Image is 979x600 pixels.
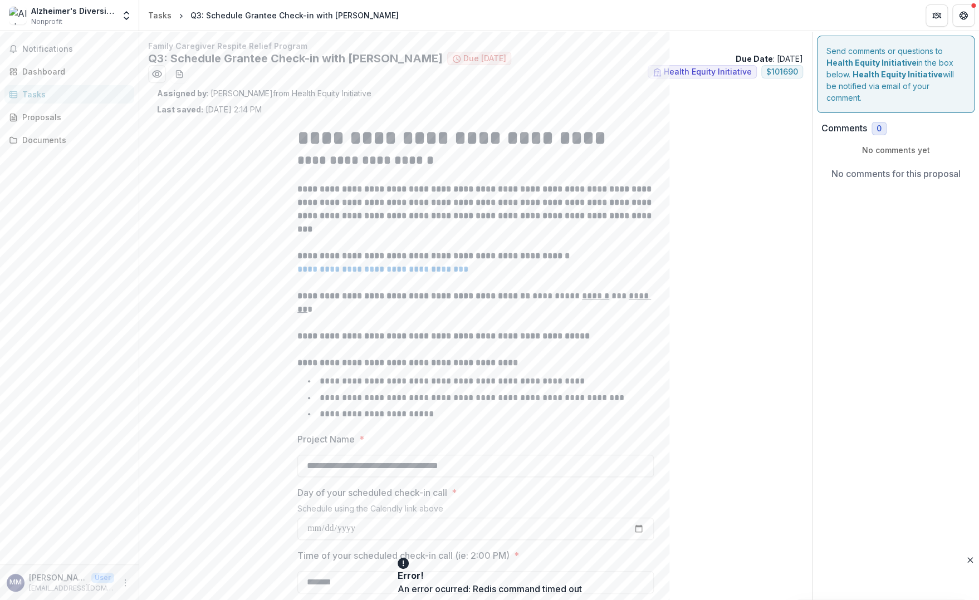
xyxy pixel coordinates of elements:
div: Error! [398,569,577,582]
button: Get Help [952,4,975,27]
strong: Health Equity Initiative [826,58,917,67]
p: : [DATE] [736,53,803,65]
p: [DATE] 2:14 PM [157,104,262,115]
a: Proposals [4,108,134,126]
img: Alzheimer's Diversity Outreach Services Inc [9,7,27,24]
button: More [119,576,132,589]
a: Dashboard [4,62,134,81]
p: Day of your scheduled check-in call [297,486,447,499]
div: Tasks [148,9,172,21]
a: Tasks [4,85,134,104]
span: Nonprofit [31,17,62,27]
span: 0 [877,124,882,134]
strong: Health Equity Initiative [853,70,943,79]
h2: Q3: Schedule Grantee Check-in with [PERSON_NAME] [148,52,443,65]
div: Q3: Schedule Grantee Check-in with [PERSON_NAME] [190,9,399,21]
p: [PERSON_NAME] [29,572,87,583]
p: Project Name [297,432,355,446]
p: [EMAIL_ADDRESS][DOMAIN_NAME] [29,583,114,593]
p: User [91,573,114,583]
p: : [PERSON_NAME] from Health Equity Initiative [157,87,794,99]
div: An error ocurred: Redis command timed out [398,582,582,596]
div: Proposals [22,111,125,123]
button: Partners [926,4,948,27]
div: Send comments or questions to in the box below. will be notified via email of your comment. [817,36,975,113]
div: Dashboard [22,66,125,77]
strong: Last saved: [157,105,203,114]
div: Alzheimer's Diversity Outreach Services Inc [31,5,114,17]
button: Preview a18207c0-7eb7-450f-a3bf-cc8947d4a3cf.pdf [148,65,166,83]
a: Tasks [144,7,176,23]
button: download-word-button [170,65,188,83]
strong: Assigned by [157,88,207,98]
span: Notifications [22,45,130,54]
nav: breadcrumb [144,7,403,23]
div: Documents [22,134,125,146]
p: No comments for this proposal [831,167,961,180]
strong: Due Date [736,54,773,63]
p: Time of your scheduled check-in call (ie: 2:00 PM) [297,549,510,562]
button: Close [963,553,977,567]
span: Due [DATE] [463,54,506,63]
span: Health Equity Initiative [664,67,752,77]
div: Schedule using the Calendly link above [297,504,654,518]
h2: Comments [821,123,867,134]
p: Family Caregiver Respite Relief Program [148,40,803,52]
div: Tasks [22,88,125,100]
a: Documents [4,131,134,149]
div: Marshan Marick [9,579,22,586]
p: No comments yet [821,144,970,156]
button: Open entity switcher [119,4,134,27]
span: $ 101690 [766,67,798,77]
button: Notifications [4,40,134,58]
